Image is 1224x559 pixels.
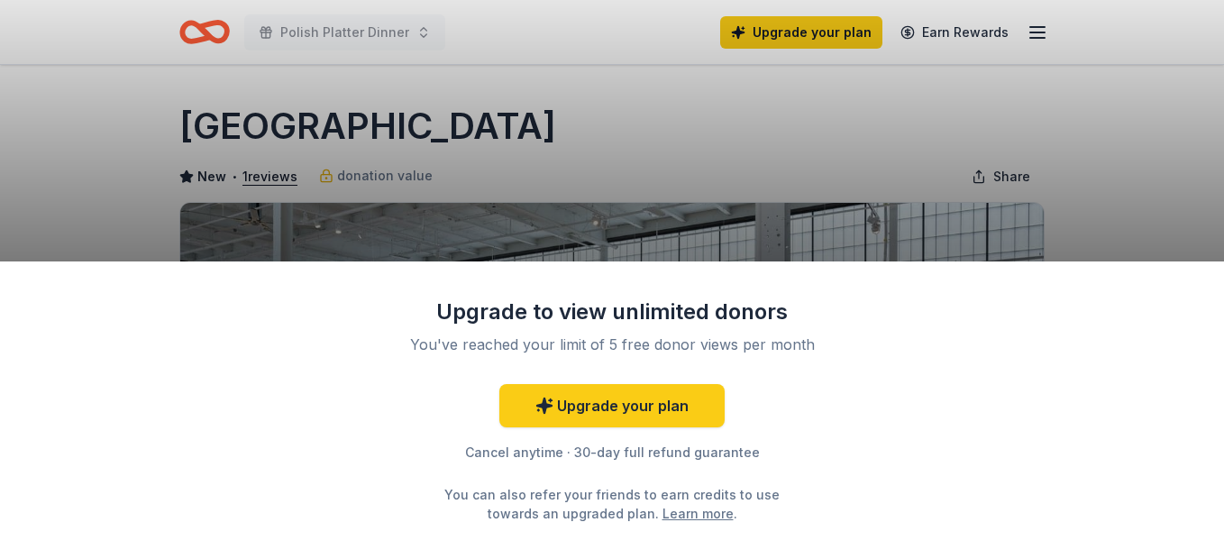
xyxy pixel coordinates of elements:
div: Cancel anytime · 30-day full refund guarantee [378,442,846,463]
div: You've reached your limit of 5 free donor views per month [399,334,825,355]
div: Upgrade to view unlimited donors [378,298,846,326]
a: Upgrade your plan [499,384,725,427]
div: You can also refer your friends to earn credits to use towards an upgraded plan. . [428,485,796,523]
a: Learn more [662,504,734,523]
